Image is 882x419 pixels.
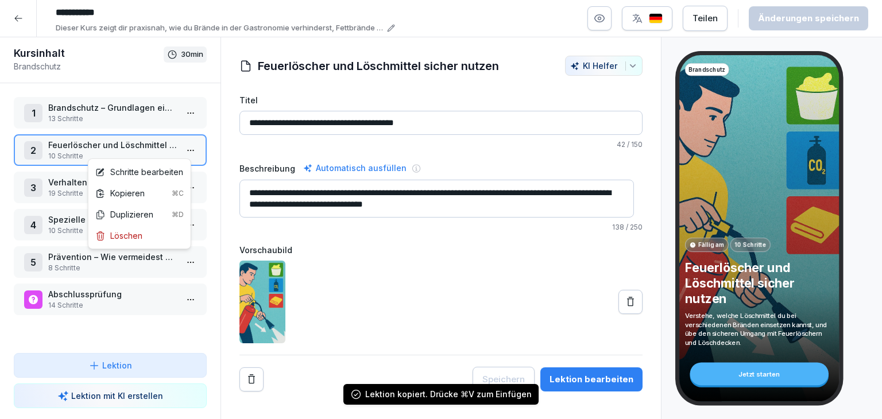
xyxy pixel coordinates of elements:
[95,230,142,242] div: Löschen
[95,166,183,178] div: Schritte bearbeiten
[758,12,859,25] div: Änderungen speichern
[482,373,525,386] div: Speichern
[570,61,637,71] div: KI Helfer
[693,12,718,25] div: Teilen
[95,187,184,199] div: Kopieren
[95,208,184,220] div: Duplizieren
[172,188,184,199] div: ⌘C
[550,373,633,386] div: Lektion bearbeiten
[649,13,663,24] img: de.svg
[172,209,184,220] div: ⌘D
